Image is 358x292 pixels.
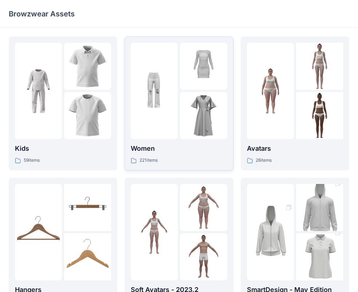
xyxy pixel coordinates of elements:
a: folder 1folder 2folder 3Avatars26items [241,36,349,170]
img: folder 3 [180,233,227,280]
img: folder 2 [296,172,343,243]
p: Kids [15,143,111,154]
img: folder 2 [180,184,227,231]
p: Avatars [247,143,343,154]
img: folder 1 [15,68,62,115]
p: 221 items [139,157,158,164]
img: folder 2 [64,43,111,90]
img: folder 2 [296,43,343,90]
p: Women [131,143,227,154]
img: folder 3 [180,92,227,139]
img: folder 1 [247,68,294,115]
p: Browzwear Assets [9,9,75,19]
img: folder 3 [64,92,111,139]
img: folder 3 [64,233,111,280]
img: folder 1 [131,208,178,255]
img: folder 2 [64,184,111,231]
p: 26 items [256,157,272,164]
img: folder 1 [247,197,294,268]
a: folder 1folder 2folder 3Women221items [125,36,233,170]
p: 59 items [24,157,40,164]
img: folder 1 [131,68,178,115]
img: folder 3 [296,92,343,139]
a: folder 1folder 2folder 3Kids59items [9,36,117,170]
img: folder 2 [180,43,227,90]
img: folder 1 [15,208,62,255]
